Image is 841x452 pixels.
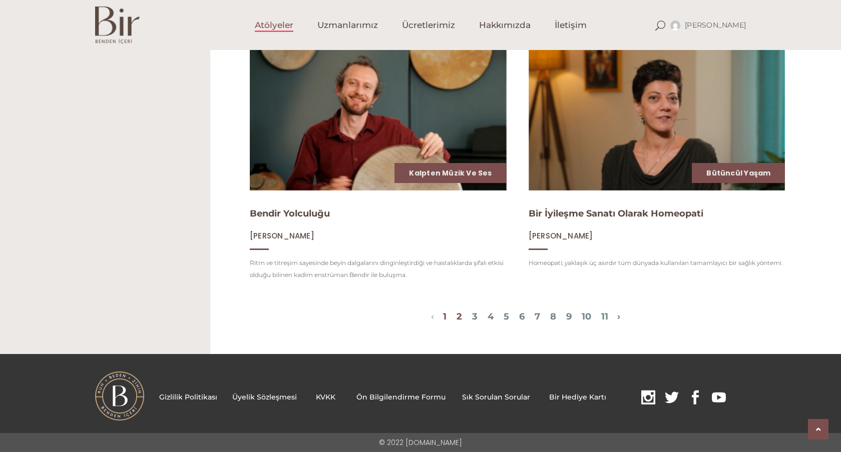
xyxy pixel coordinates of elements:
p: © 2022 [DOMAIN_NAME] [379,436,462,448]
a: 5 [504,311,509,322]
span: Ücretlerimiz [402,19,455,31]
a: 4 [488,311,494,322]
span: Hakkımızda [479,19,531,31]
a: KVKK [316,392,335,401]
a: [PERSON_NAME] [529,231,593,240]
p: . [159,390,733,405]
a: 8 [550,311,556,322]
a: 2 [457,311,462,322]
span: İletişim [555,19,587,31]
p: Ritm ve titreşim sayesinde beyin dalgalarını dinginleştirdiği ve hastalıklarda şifalı etkisi oldu... [250,257,507,281]
a: 7 [535,311,540,322]
a: Ön Bilgilendirme Formu [356,392,446,401]
a: Bir İyileşme Sanatı Olarak Homeopati [529,208,703,219]
a: 9 [566,311,572,322]
a: Sık Sorulan Sorular [462,392,530,401]
a: Kalpten Müzik ve Ses [409,168,492,178]
a: 11 [601,311,608,322]
a: [PERSON_NAME] [250,231,314,240]
a: 3 [472,311,478,322]
img: BI%CC%87R-LOGO.png [95,371,144,420]
a: 6 [519,311,525,322]
span: [PERSON_NAME] [685,20,746,29]
span: Uzmanlarımız [317,19,378,31]
a: 10 [582,311,591,322]
a: 1 [443,311,447,322]
span: Atölyeler [255,19,293,31]
p: Homeopati; yaklaşık üç asırdır tüm dünyada kullanılan tamamlayıcı bir sağlık yöntemi. [529,257,785,269]
a: Bendir Yolculuğu [250,208,330,219]
a: Gizlilik Politikası [159,392,217,401]
a: Bütüncül Yaşam [706,168,770,178]
a: Bir Hediye Kartı [549,392,606,401]
a: Üyelik Sözleşmesi [232,392,297,401]
a: Bir Önceki Sayfa [431,311,434,322]
a: Bir Sonraki Sayfa [617,311,620,322]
